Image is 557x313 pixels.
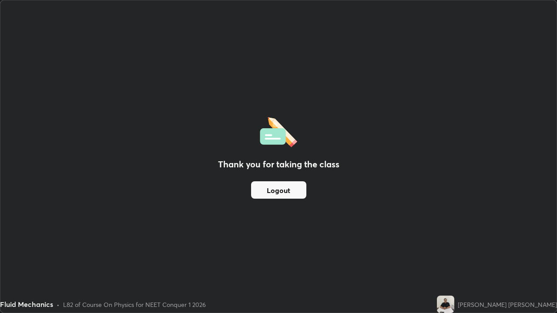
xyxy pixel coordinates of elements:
div: • [57,300,60,309]
h2: Thank you for taking the class [218,158,339,171]
button: Logout [251,181,306,199]
div: L82 of Course On Physics for NEET Conquer 1 2026 [63,300,206,309]
img: offlineFeedback.1438e8b3.svg [260,114,297,147]
img: 41e7887b532e4321b7028f2b9b7873d0.jpg [437,296,454,313]
div: [PERSON_NAME] [PERSON_NAME] [458,300,557,309]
